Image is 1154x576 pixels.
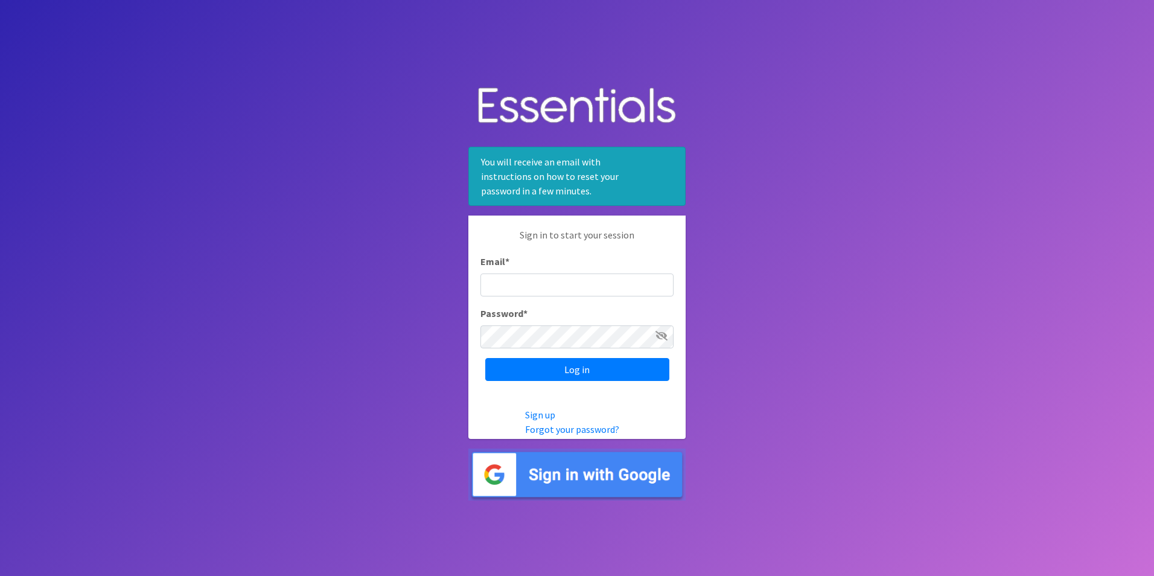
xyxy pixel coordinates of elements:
[525,409,555,421] a: Sign up
[480,254,509,269] label: Email
[480,228,674,254] p: Sign in to start your session
[480,306,528,321] label: Password
[468,147,686,206] div: You will receive an email with instructions on how to reset your password in a few minutes.
[523,307,528,319] abbr: required
[525,423,619,435] a: Forgot your password?
[505,255,509,267] abbr: required
[468,75,686,138] img: Human Essentials
[485,358,669,381] input: Log in
[468,449,686,501] img: Sign in with Google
